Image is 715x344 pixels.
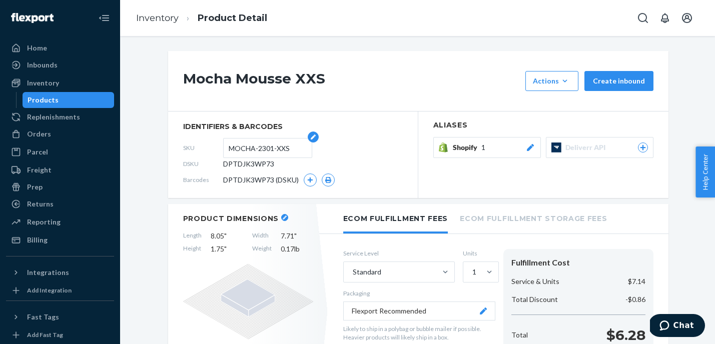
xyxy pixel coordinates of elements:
span: Barcodes [183,175,223,184]
h2: Product Dimensions [183,214,279,223]
div: 1 [472,267,476,277]
a: Reporting [6,214,114,230]
a: Freight [6,162,114,178]
a: Inbounds [6,57,114,73]
span: 7.71 [281,231,313,241]
span: " [224,231,227,240]
div: Fast Tags [27,312,59,322]
p: Packaging [343,289,495,297]
div: Prep [27,182,43,192]
div: Reporting [27,217,61,227]
div: Products [28,95,59,105]
button: Open account menu [677,8,697,28]
button: Close Navigation [94,8,114,28]
button: Flexport Recommended [343,301,495,320]
button: Actions [525,71,578,91]
div: Inbounds [27,60,58,70]
p: Service & Units [511,276,559,286]
span: 8.05 [211,231,243,241]
li: Ecom Fulfillment Fees [343,204,448,233]
ol: breadcrumbs [128,3,275,33]
button: Deliverr API [546,137,653,158]
iframe: Opens a widget where you can chat to one of our agents [650,314,705,339]
div: Fulfillment Cost [511,257,645,268]
h2: Aliases [433,121,653,129]
p: $7.14 [628,276,645,286]
a: Add Fast Tag [6,329,114,341]
span: " [294,231,297,240]
button: Help Center [695,146,715,197]
p: Total [511,330,528,340]
a: Add Integration [6,284,114,296]
button: Open Search Box [633,8,653,28]
input: Standard [352,267,353,277]
label: Units [463,249,495,257]
a: Prep [6,179,114,195]
a: Billing [6,232,114,248]
span: identifiers & barcodes [183,121,403,131]
a: Home [6,40,114,56]
div: Billing [27,235,48,245]
a: Parcel [6,144,114,160]
div: Inventory [27,78,59,88]
span: 1 [481,142,485,152]
a: Products [23,92,115,108]
a: Inventory [6,75,114,91]
div: Add Fast Tag [27,330,63,339]
p: Likely to ship in a polybag or bubble mailer if possible. Heavier products will likely ship in a ... [343,324,495,341]
a: Product Detail [198,12,267,23]
span: 1.75 [211,244,243,254]
div: Freight [27,165,52,175]
span: DPTDJK3WP73 (DSKU) [223,175,299,185]
div: Standard [353,267,381,277]
div: Returns [27,199,54,209]
p: -$0.86 [625,294,645,304]
span: SKU [183,143,223,152]
a: Inventory [136,12,179,23]
div: Actions [533,76,571,86]
div: Replenishments [27,112,80,122]
div: Add Integration [27,286,72,294]
li: Ecom Fulfillment Storage Fees [460,204,607,231]
span: Deliverr API [565,142,609,152]
span: Length [183,231,202,241]
h1: Mocha Mousse XXS [183,71,520,91]
div: Integrations [27,267,69,277]
span: 0.17 lb [281,244,313,254]
label: Service Level [343,249,455,257]
img: Flexport logo [11,13,54,23]
span: Height [183,244,202,254]
button: Integrations [6,264,114,280]
div: Home [27,43,47,53]
span: DSKU [183,159,223,168]
span: " [224,244,227,253]
span: DPTDJK3WP73 [223,159,274,169]
p: Total Discount [511,294,558,304]
a: Replenishments [6,109,114,125]
button: Shopify1 [433,137,541,158]
div: Parcel [27,147,48,157]
input: 1 [471,267,472,277]
span: Weight [252,244,272,254]
button: Create inbound [584,71,653,91]
a: Returns [6,196,114,212]
div: Orders [27,129,51,139]
span: Shopify [453,142,481,152]
button: Fast Tags [6,309,114,325]
span: Width [252,231,272,241]
button: Open notifications [655,8,675,28]
a: Orders [6,126,114,142]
